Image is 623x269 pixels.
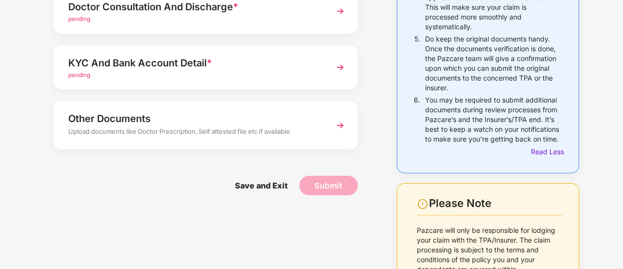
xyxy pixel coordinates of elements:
[68,111,320,126] div: Other Documents
[414,34,420,93] p: 5.
[68,126,320,139] div: Upload documents like Doctor Prescription, Self attested file etc if available.
[531,146,562,157] div: Read Less
[225,176,297,195] span: Save and Exit
[414,95,420,144] p: 6.
[425,95,562,144] p: You may be required to submit additional documents during review processes from Pazcare’s and the...
[68,71,90,79] span: pending
[68,55,320,71] div: KYC And Bank Account Detail
[331,59,349,76] img: svg+xml;base64,PHN2ZyBpZD0iTmV4dCIgeG1sbnM9Imh0dHA6Ly93d3cudzMub3JnLzIwMDAvc3ZnIiB3aWR0aD0iMzYiIG...
[299,176,358,195] button: Submit
[425,34,562,93] p: Do keep the original documents handy. Once the documents verification is done, the Pazcare team w...
[331,117,349,134] img: svg+xml;base64,PHN2ZyBpZD0iTmV4dCIgeG1sbnM9Imh0dHA6Ly93d3cudzMub3JnLzIwMDAvc3ZnIiB3aWR0aD0iMzYiIG...
[331,2,349,20] img: svg+xml;base64,PHN2ZyBpZD0iTmV4dCIgeG1sbnM9Imh0dHA6Ly93d3cudzMub3JnLzIwMDAvc3ZnIiB3aWR0aD0iMzYiIG...
[417,198,428,210] img: svg+xml;base64,PHN2ZyBpZD0iV2FybmluZ18tXzI0eDI0IiBkYXRhLW5hbWU9Ildhcm5pbmcgLSAyNHgyNCIgeG1sbnM9Im...
[429,197,562,210] div: Please Note
[68,15,90,22] span: pending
